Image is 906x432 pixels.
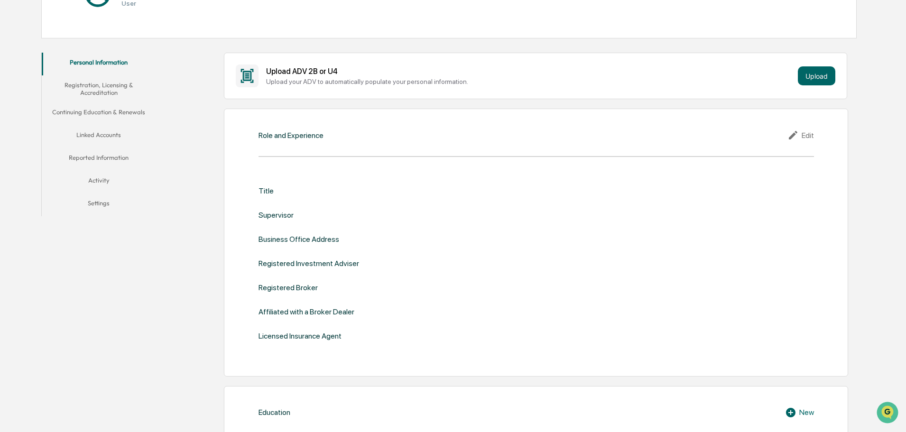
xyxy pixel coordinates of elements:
[259,211,294,220] div: Supervisor
[9,138,17,146] div: 🔎
[42,171,156,193] button: Activity
[161,75,173,87] button: Start new chat
[259,408,290,417] div: Education
[42,53,156,216] div: secondary tabs example
[42,193,156,216] button: Settings
[259,283,318,292] div: Registered Broker
[65,116,121,133] a: 🗄️Attestations
[787,129,814,141] div: Edit
[19,138,60,147] span: Data Lookup
[67,160,115,168] a: Powered byPylon
[785,407,814,418] div: New
[259,307,354,316] div: Affiliated with a Broker Dealer
[259,331,342,340] div: Licensed Insurance Agent
[6,116,65,133] a: 🖐️Preclearance
[78,119,118,129] span: Attestations
[42,102,156,125] button: Continuing Education & Renewals
[94,161,115,168] span: Pylon
[42,125,156,148] button: Linked Accounts
[42,148,156,171] button: Reported Information
[32,82,120,90] div: We're available if you need us!
[9,20,173,35] p: How can we help?
[19,119,61,129] span: Preclearance
[266,67,794,76] div: Upload ADV 2B or U4
[798,66,835,85] button: Upload
[876,401,901,426] iframe: Open customer support
[259,259,359,268] div: Registered Investment Adviser
[259,235,339,244] div: Business Office Address
[259,131,324,140] div: Role and Experience
[266,78,794,85] div: Upload your ADV to automatically populate your personal information.
[42,53,156,75] button: Personal Information
[259,186,274,195] div: Title
[9,73,27,90] img: 1746055101610-c473b297-6a78-478c-a979-82029cc54cd1
[32,73,156,82] div: Start new chat
[69,120,76,128] div: 🗄️
[42,75,156,102] button: Registration, Licensing & Accreditation
[6,134,64,151] a: 🔎Data Lookup
[9,120,17,128] div: 🖐️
